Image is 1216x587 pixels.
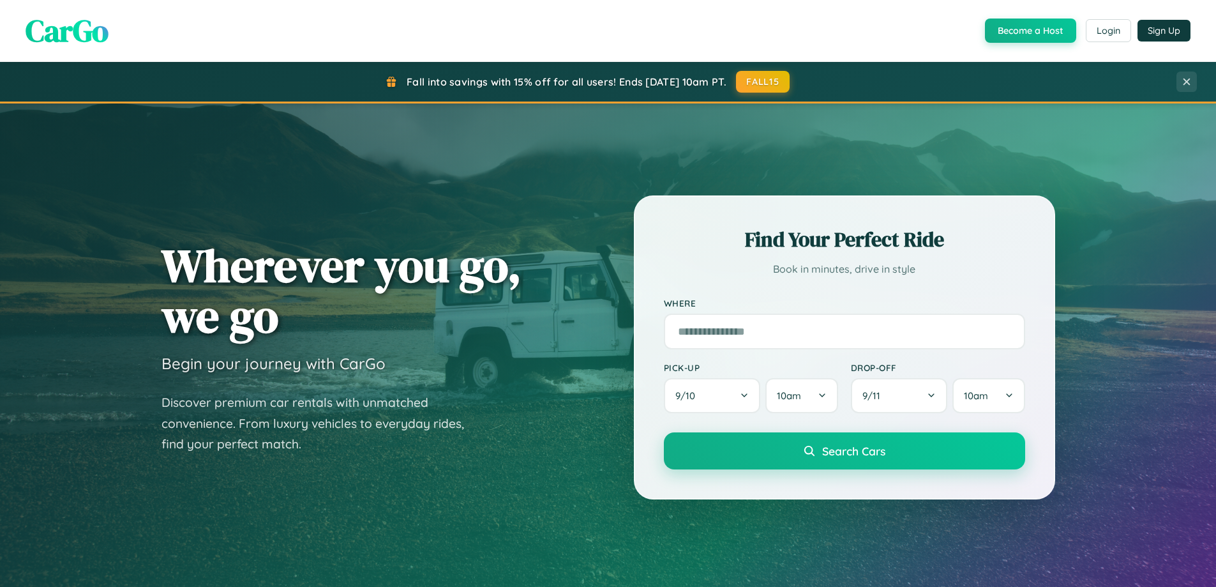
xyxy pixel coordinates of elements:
[161,392,481,455] p: Discover premium car rentals with unmatched convenience. From luxury vehicles to everyday rides, ...
[26,10,109,52] span: CarGo
[985,19,1076,43] button: Become a Host
[964,390,988,402] span: 10am
[664,432,1025,469] button: Search Cars
[765,378,837,413] button: 10am
[675,390,702,402] span: 9 / 10
[851,362,1025,373] label: Drop-off
[161,240,522,341] h1: Wherever you go, we go
[1086,19,1131,42] button: Login
[664,260,1025,278] p: Book in minutes, drive in style
[822,444,885,458] span: Search Cars
[851,378,948,413] button: 9/11
[736,71,790,93] button: FALL15
[664,225,1025,254] h2: Find Your Perfect Ride
[664,362,838,373] label: Pick-up
[407,75,726,88] span: Fall into savings with 15% off for all users! Ends [DATE] 10am PT.
[161,354,386,373] h3: Begin your journey with CarGo
[777,390,801,402] span: 10am
[1137,20,1190,42] button: Sign Up
[862,390,887,402] span: 9 / 11
[952,378,1025,413] button: 10am
[664,378,761,413] button: 9/10
[664,298,1025,309] label: Where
